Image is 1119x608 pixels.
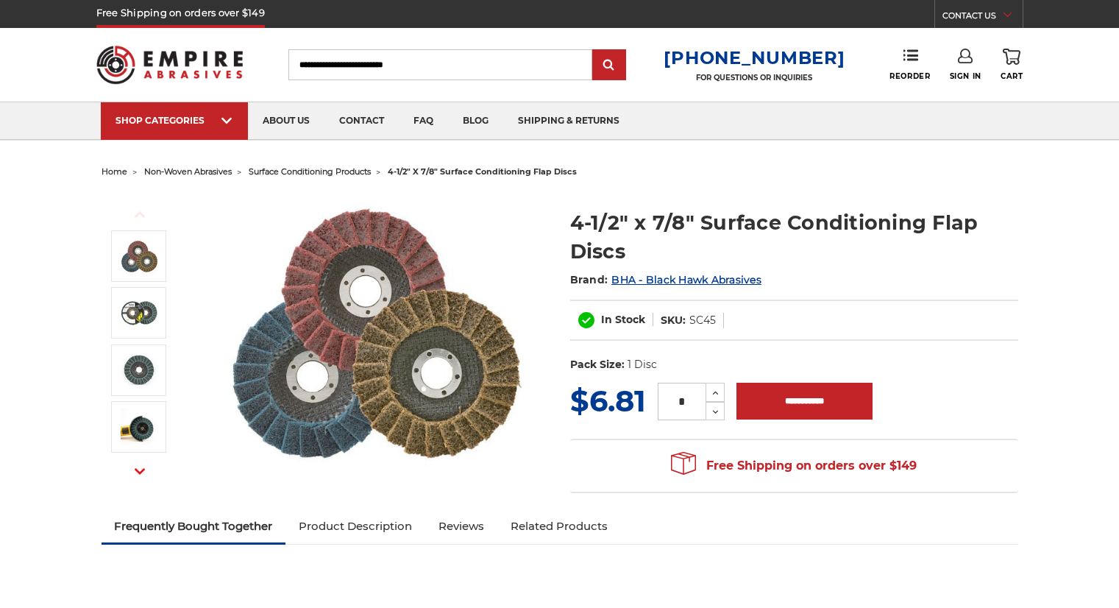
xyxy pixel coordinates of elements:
[121,294,157,331] img: Black Hawk Abrasives Surface Conditioning Flap Disc - Blue
[425,510,497,542] a: Reviews
[671,451,917,481] span: Free Shipping on orders over $149
[116,115,233,126] div: SHOP CATEGORIES
[1001,49,1023,81] a: Cart
[121,238,157,275] img: Scotch brite flap discs
[503,102,634,140] a: shipping & returns
[664,73,845,82] p: FOR QUESTIONS OR INQUIRIES
[950,71,981,81] span: Sign In
[399,102,448,140] a: faq
[144,166,232,177] a: non-woven abrasives
[889,71,930,81] span: Reorder
[121,409,157,445] img: Angle grinder with blue surface conditioning flap disc
[388,166,577,177] span: 4-1/2" x 7/8" surface conditioning flap discs
[249,166,371,177] a: surface conditioning products
[661,313,686,328] dt: SKU:
[570,208,1018,266] h1: 4-1/2" x 7/8" Surface Conditioning Flap Discs
[102,510,286,542] a: Frequently Bought Together
[1001,71,1023,81] span: Cart
[570,383,646,419] span: $6.81
[285,510,425,542] a: Product Description
[227,193,522,479] img: Scotch brite flap discs
[96,36,244,93] img: Empire Abrasives
[570,273,608,286] span: Brand:
[664,47,845,68] a: [PHONE_NUMBER]
[448,102,503,140] a: blog
[611,273,761,286] a: BHA - Black Hawk Abrasives
[324,102,399,140] a: contact
[628,357,657,372] dd: 1 Disc
[942,7,1023,28] a: CONTACT US
[102,166,127,177] a: home
[497,510,621,542] a: Related Products
[594,51,624,80] input: Submit
[689,313,716,328] dd: SC45
[122,199,157,230] button: Previous
[121,352,157,389] img: 4-1/2" x 7/8" Surface Conditioning Flap Discs
[601,313,645,326] span: In Stock
[248,102,324,140] a: about us
[122,455,157,487] button: Next
[570,357,625,372] dt: Pack Size:
[889,49,930,80] a: Reorder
